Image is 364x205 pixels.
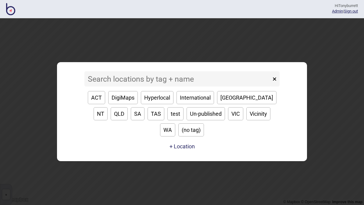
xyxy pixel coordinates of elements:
button: + Location [170,143,195,150]
button: International [177,91,214,104]
button: Un-published [187,107,225,120]
button: [GEOGRAPHIC_DATA] [217,91,277,104]
button: Hyperlocal [141,91,173,104]
button: TAS [148,107,164,120]
button: NT [94,107,108,120]
input: Search locations by tag + name [84,71,271,87]
div: Hi Tonyburrett [332,3,358,9]
img: BindiMaps CMS [6,3,15,15]
button: WA [160,123,175,136]
button: SA [131,107,145,120]
button: × [269,71,280,87]
button: QLD [111,107,128,120]
a: Admin [332,9,343,13]
button: DigiMaps [108,91,138,104]
a: + Location [168,141,196,152]
button: Sign out [344,9,358,13]
span: | [332,9,344,13]
button: test [167,107,184,120]
button: Vicinity [246,107,270,120]
button: VIC [228,107,243,120]
button: (no tag) [178,123,204,136]
button: ACT [88,91,105,104]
